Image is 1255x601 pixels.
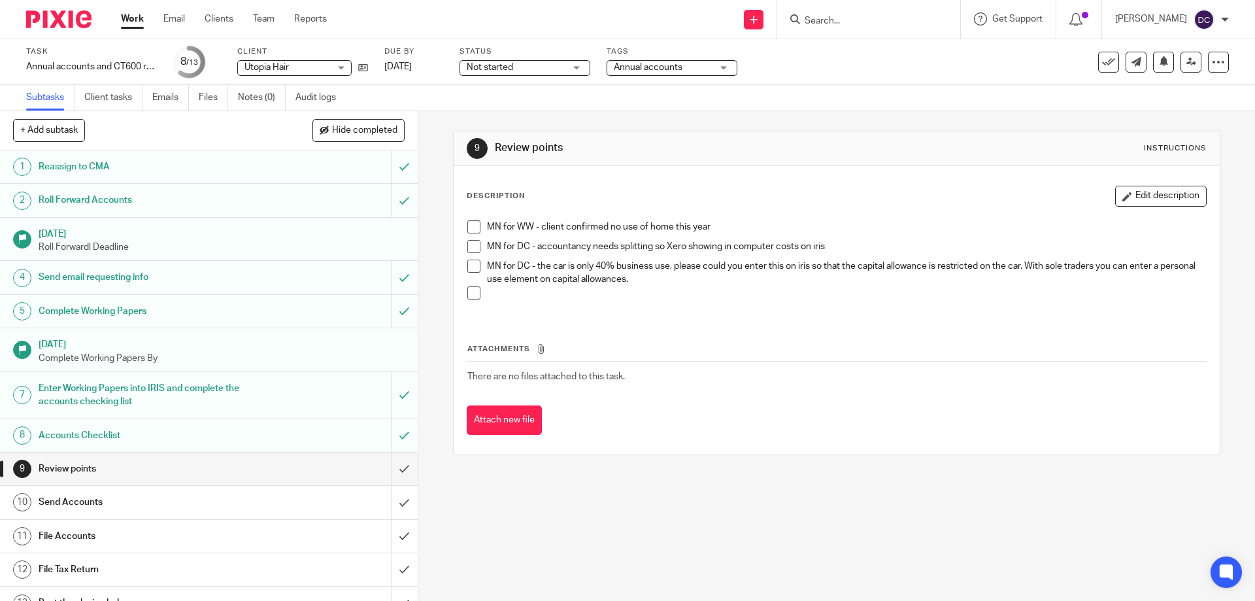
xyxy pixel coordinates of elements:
h1: Complete Working Papers [39,301,265,321]
p: Description [467,191,525,201]
button: + Add subtask [13,119,85,141]
img: svg%3E [1194,9,1214,30]
a: Reports [294,12,327,26]
span: Attachments [467,345,530,352]
button: Attach new file [467,405,542,435]
span: Not started [467,63,513,72]
h1: Accounts Checklist [39,426,265,445]
p: Roll Forwardl Deadline [39,241,405,254]
div: 9 [467,138,488,159]
label: Task [26,46,157,57]
span: Get Support [992,14,1043,24]
a: Files [199,85,228,111]
div: 4 [13,269,31,287]
button: Edit description [1115,186,1207,207]
p: MN for DC - the car is only 40% business use, please could you enter this on iris so that the cap... [487,260,1205,286]
div: 2 [13,192,31,210]
h1: File Accounts [39,526,265,546]
a: Emails [152,85,189,111]
h1: Send Accounts [39,492,265,512]
a: Work [121,12,144,26]
a: Notes (0) [238,85,286,111]
a: Clients [205,12,233,26]
h1: [DATE] [39,335,405,351]
div: 11 [13,527,31,545]
a: Team [253,12,275,26]
h1: Send email requesting info [39,267,265,287]
div: 12 [13,560,31,579]
label: Client [237,46,368,57]
p: MN for WW - client confirmed no use of home this year [487,220,1205,233]
div: Annual accounts and CT600 return [26,60,157,73]
p: Complete Working Papers By [39,352,405,365]
label: Status [460,46,590,57]
div: 8 [180,54,198,69]
span: Utopia Hair [244,63,289,72]
img: Pixie [26,10,92,28]
button: Hide completed [312,119,405,141]
h1: Reassign to CMA [39,157,265,177]
span: Hide completed [332,126,397,136]
label: Due by [384,46,443,57]
h1: Review points [495,141,865,155]
h1: Roll Forward Accounts [39,190,265,210]
label: Tags [607,46,737,57]
span: [DATE] [384,62,412,71]
div: Instructions [1144,143,1207,154]
a: Email [163,12,185,26]
span: Annual accounts [614,63,682,72]
div: 1 [13,158,31,176]
h1: Enter Working Papers into IRIS and complete the accounts checking list [39,379,265,412]
a: Client tasks [84,85,142,111]
div: 5 [13,302,31,320]
a: Subtasks [26,85,75,111]
a: Audit logs [295,85,346,111]
div: 8 [13,426,31,445]
div: 10 [13,493,31,511]
div: 7 [13,386,31,404]
small: /13 [186,59,198,66]
p: MN for DC - accountancy needs splitting so Xero showing in computer costs on iris [487,240,1205,253]
input: Search [803,16,921,27]
h1: File Tax Return [39,560,265,579]
h1: [DATE] [39,224,405,241]
h1: Review points [39,459,265,479]
div: 9 [13,460,31,478]
span: There are no files attached to this task. [467,372,625,381]
p: [PERSON_NAME] [1115,12,1187,26]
